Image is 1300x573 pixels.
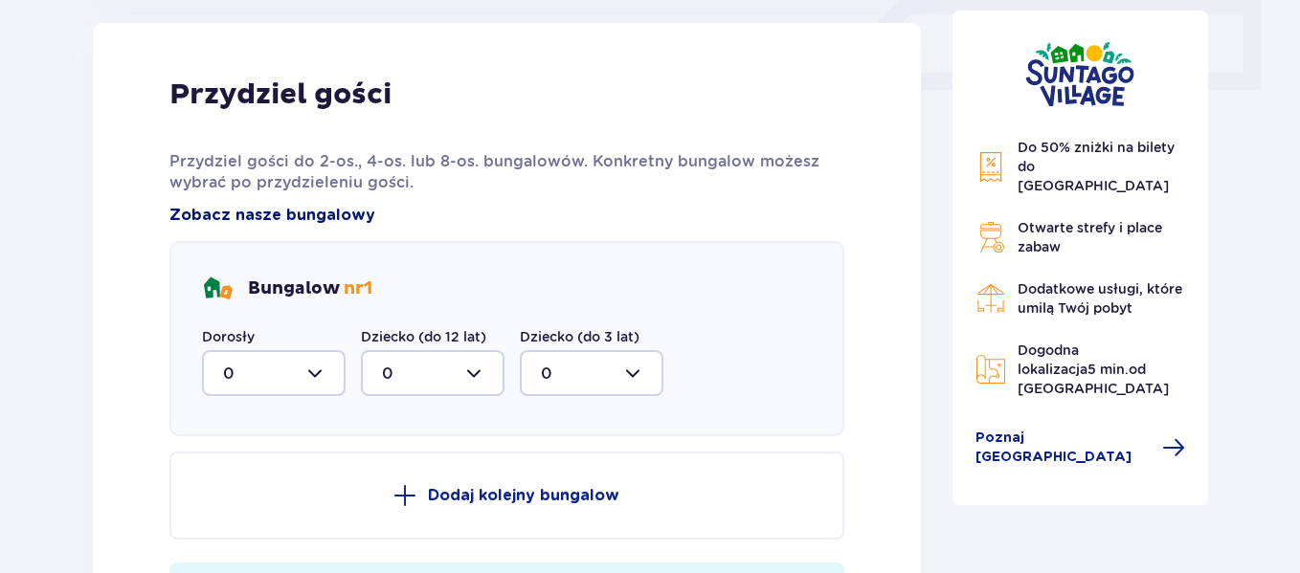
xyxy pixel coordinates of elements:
p: Bungalow [248,277,372,300]
a: Zobacz nasze bungalowy [169,205,375,226]
label: Dorosły [202,327,255,346]
span: Dodatkowe usługi, które umilą Twój pobyt [1018,281,1182,316]
span: Dogodna lokalizacja od [GEOGRAPHIC_DATA] [1018,342,1169,396]
img: Map Icon [975,354,1006,385]
label: Dziecko (do 12 lat) [361,327,486,346]
p: Dodaj kolejny bungalow [428,485,619,506]
img: Grill Icon [975,222,1006,253]
button: Dodaj kolejny bungalow [169,452,844,540]
span: Poznaj [GEOGRAPHIC_DATA] [975,429,1152,467]
label: Dziecko (do 3 lat) [520,327,639,346]
img: bungalows Icon [202,274,233,304]
img: Restaurant Icon [975,283,1006,314]
span: nr 1 [344,277,372,299]
p: Przydziel gości [169,77,392,113]
img: Discount Icon [975,151,1006,183]
img: Suntago Village [1025,41,1134,107]
p: Przydziel gości do 2-os., 4-os. lub 8-os. bungalowów. Konkretny bungalow możesz wybrać po przydzi... [169,151,844,193]
a: Poznaj [GEOGRAPHIC_DATA] [975,429,1186,467]
span: Do 50% zniżki na bilety do [GEOGRAPHIC_DATA] [1018,140,1175,193]
span: 5 min. [1087,362,1129,377]
span: Otwarte strefy i place zabaw [1018,220,1162,254]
